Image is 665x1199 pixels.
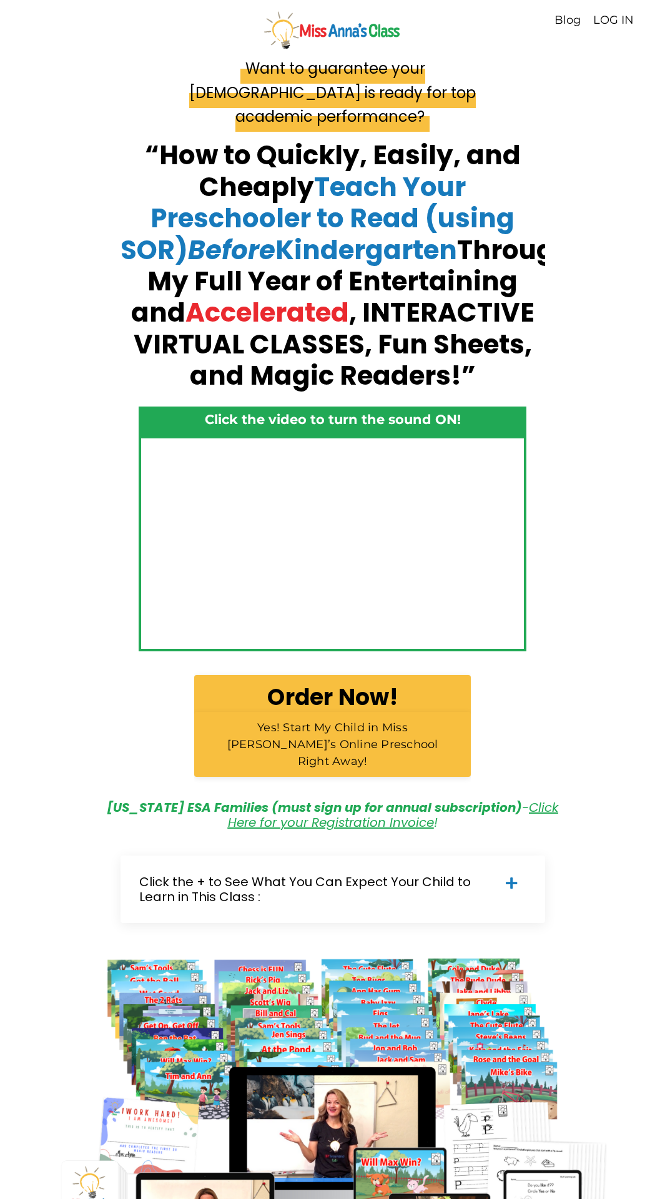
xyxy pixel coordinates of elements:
[188,232,275,269] em: Before
[189,53,476,132] span: Want to guarantee your [DEMOGRAPHIC_DATA] is ready for top academic performance?
[121,137,573,394] strong: “How to Quickly, Easily, and Cheaply Through My Full Year of Entertaining and , INTERACTIVE VIRTU...
[267,681,398,713] b: Order Now!
[228,799,559,831] a: Click Here for your Registration Invoice
[194,712,471,777] a: Yes! Start My Child in Miss [PERSON_NAME]’s Online Preschool Right Away!
[185,294,349,331] span: Accelerated
[107,799,558,831] em: - !
[227,721,438,768] span: Yes! Start My Child in Miss [PERSON_NAME]’s Online Preschool Right Away!
[593,13,634,27] a: LOG IN
[139,874,491,904] h5: Click the + to See What You Can Expect Your Child to Learn in This Class :
[121,169,515,269] span: Teach Your Preschooler to Read (using SOR) Kindergarten
[205,412,461,427] strong: Click the video to turn the sound ON!
[107,799,522,816] strong: [US_STATE] ESA Families (must sign up for annual subscription)
[554,12,581,28] a: Blog
[194,675,471,724] a: Order Now!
